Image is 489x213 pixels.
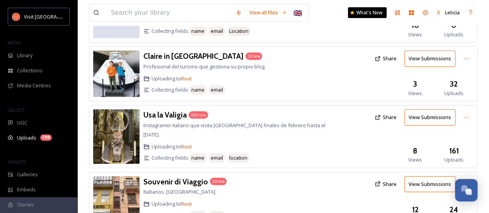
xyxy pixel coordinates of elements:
[181,200,192,207] a: Root
[12,13,20,20] img: download.png
[291,6,305,20] div: 🇬🇧
[408,156,422,164] span: Views
[152,154,188,162] span: Collecting fields
[191,27,204,35] span: name
[348,7,387,18] a: What's New
[17,186,36,193] span: Embeds
[8,107,24,113] span: COLLECT
[181,75,192,82] a: Root
[17,134,36,141] span: Uploads
[17,201,34,208] span: Stories
[444,31,463,38] span: Uploads
[413,145,417,157] h3: 8
[93,109,140,164] img: dd06bbe1-deb0-43a4-938e-5759ca9a7147.jpg
[245,53,262,60] div: 32 new
[229,27,249,35] span: Location
[211,154,223,162] span: email
[449,145,459,157] h3: 161
[245,5,291,20] a: View all files
[404,176,455,192] button: View Submissions
[24,13,84,20] span: Visit [GEOGRAPHIC_DATA]
[152,200,192,208] span: Uploading to
[210,178,227,185] div: 24 new
[107,4,232,21] input: Search your library
[445,9,460,16] span: Leticia
[143,188,216,195] span: Itallianos. [GEOGRAPHIC_DATA].
[143,63,266,70] span: Profesional del turismo que gestiona su propio blog.
[371,110,400,125] button: Share
[371,177,400,192] button: Share
[143,109,187,121] a: Usa la Valigia
[408,90,422,97] span: Views
[189,111,208,119] div: 161 new
[152,86,188,94] span: Collecting fields
[404,176,459,192] a: View Submissions
[404,109,455,125] button: View Submissions
[8,40,21,46] span: MEDIA
[404,51,455,66] button: View Submissions
[143,177,208,186] h3: Souvenir di Viaggio
[191,86,204,94] span: name
[143,51,244,61] h3: Claire in [GEOGRAPHIC_DATA]
[152,75,192,82] span: Uploading to
[152,143,192,150] span: Uploading to
[143,176,208,187] a: Souvenir di Viaggio
[93,51,140,97] img: 65f4fd74-8eed-4cf4-8490-81f857d7355d.jpg
[211,86,223,94] span: email
[40,135,52,141] div: 799
[404,109,459,125] a: View Submissions
[413,78,417,90] h3: 3
[432,5,463,20] a: Leticia
[229,154,247,162] span: location
[404,51,459,66] a: View Submissions
[143,51,244,62] a: Claire in [GEOGRAPHIC_DATA]
[371,51,400,66] button: Share
[143,110,187,119] h3: Usa la Valigia
[152,27,188,35] span: Collecting fields
[191,154,204,162] span: name
[450,78,458,90] h3: 32
[408,31,422,38] span: Views
[17,82,51,89] span: Media Centres
[143,122,325,138] span: Instagramer italiano que visita [GEOGRAPHIC_DATA] finales de febrero hasta el [DATE].
[444,90,463,97] span: Uploads
[444,156,463,164] span: Uploads
[17,52,32,59] span: Library
[181,143,192,150] a: Root
[17,171,38,178] span: Galleries
[8,159,26,165] span: WIDGETS
[211,27,223,35] span: email
[455,179,477,201] button: Open Chat
[17,119,27,126] span: UGC
[17,67,43,74] span: Collections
